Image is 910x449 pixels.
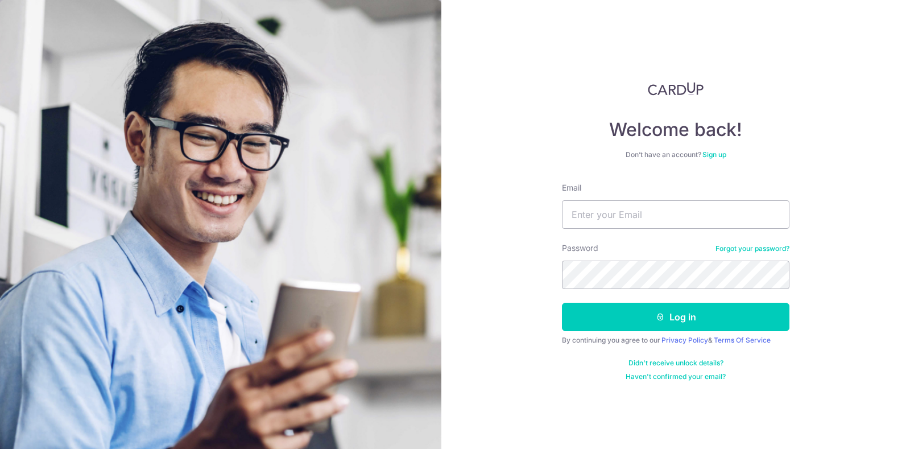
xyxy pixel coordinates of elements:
input: Enter your Email [562,200,789,229]
a: Haven't confirmed your email? [626,372,726,381]
div: By continuing you agree to our & [562,336,789,345]
label: Email [562,182,581,193]
a: Terms Of Service [714,336,771,344]
img: CardUp Logo [648,82,704,96]
a: Sign up [702,150,726,159]
a: Privacy Policy [661,336,708,344]
h4: Welcome back! [562,118,789,141]
button: Log in [562,303,789,331]
div: Don’t have an account? [562,150,789,159]
label: Password [562,242,598,254]
a: Forgot your password? [715,244,789,253]
a: Didn't receive unlock details? [628,359,723,368]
